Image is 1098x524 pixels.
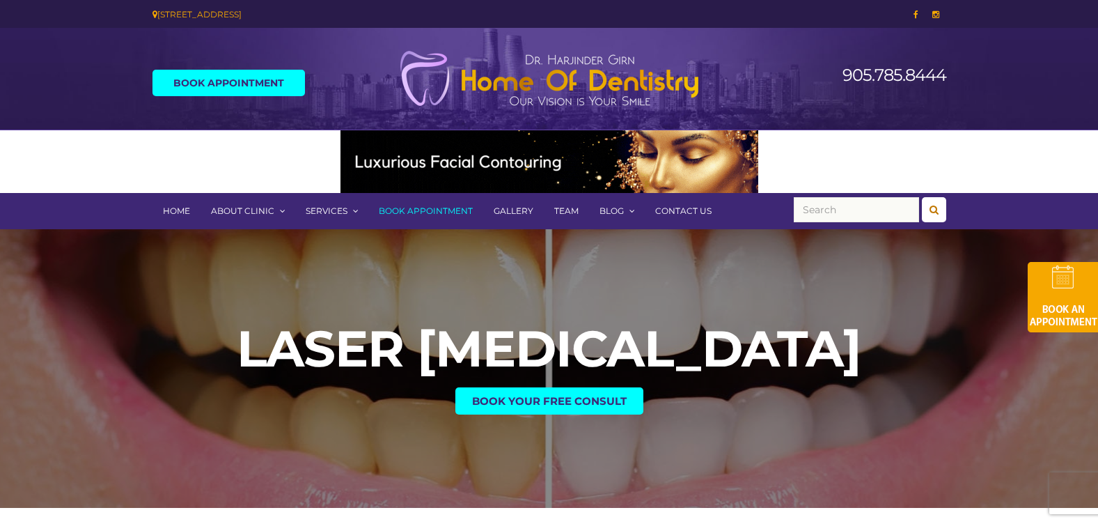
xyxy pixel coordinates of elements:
[393,50,706,107] img: Home of Dentistry
[794,197,919,222] input: Search
[7,323,1091,373] h2: Laser [MEDICAL_DATA]
[152,70,305,96] a: Book Appointment
[295,193,368,229] a: Services
[544,193,589,229] a: Team
[455,387,643,415] a: Book Your Free Consult
[152,7,539,22] div: [STREET_ADDRESS]
[472,396,627,406] span: Book Your Free Consult
[368,193,483,229] a: Book Appointment
[645,193,722,229] a: Contact Us
[152,193,201,229] a: Home
[589,193,645,229] a: Blog
[483,193,544,229] a: Gallery
[340,130,758,193] img: Medspa-Banner-Virtual-Consultation-2-1.gif
[1028,262,1098,332] img: book-an-appointment-hod-gld.png
[201,193,295,229] a: About Clinic
[842,65,946,85] a: 905.785.8444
